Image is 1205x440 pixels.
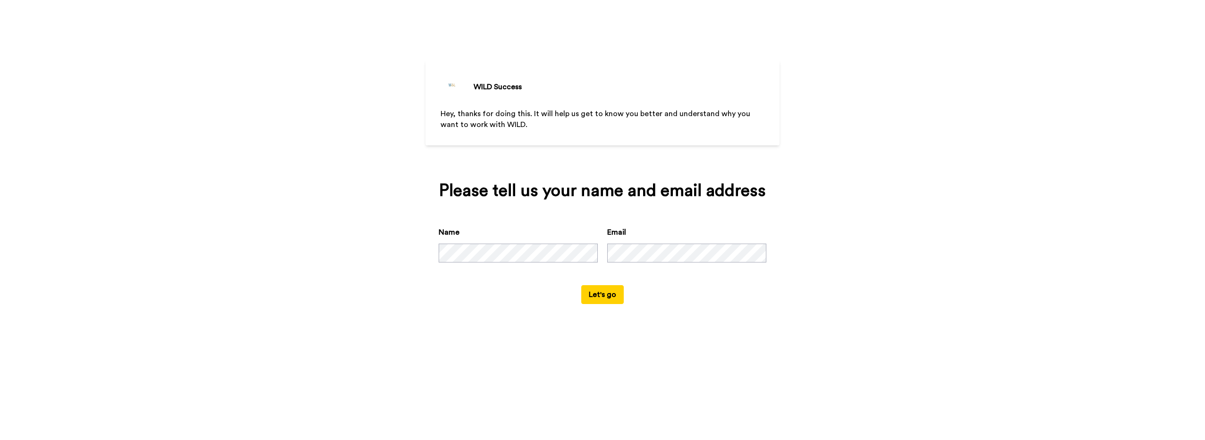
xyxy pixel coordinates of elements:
span: Hey, thanks for doing this. It will help us get to know you better and understand why you want to... [441,110,752,128]
button: Let's go [581,285,624,304]
label: Name [439,227,459,238]
div: Please tell us your name and email address [439,181,766,200]
div: WILD Success [474,81,522,93]
label: Email [607,227,626,238]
